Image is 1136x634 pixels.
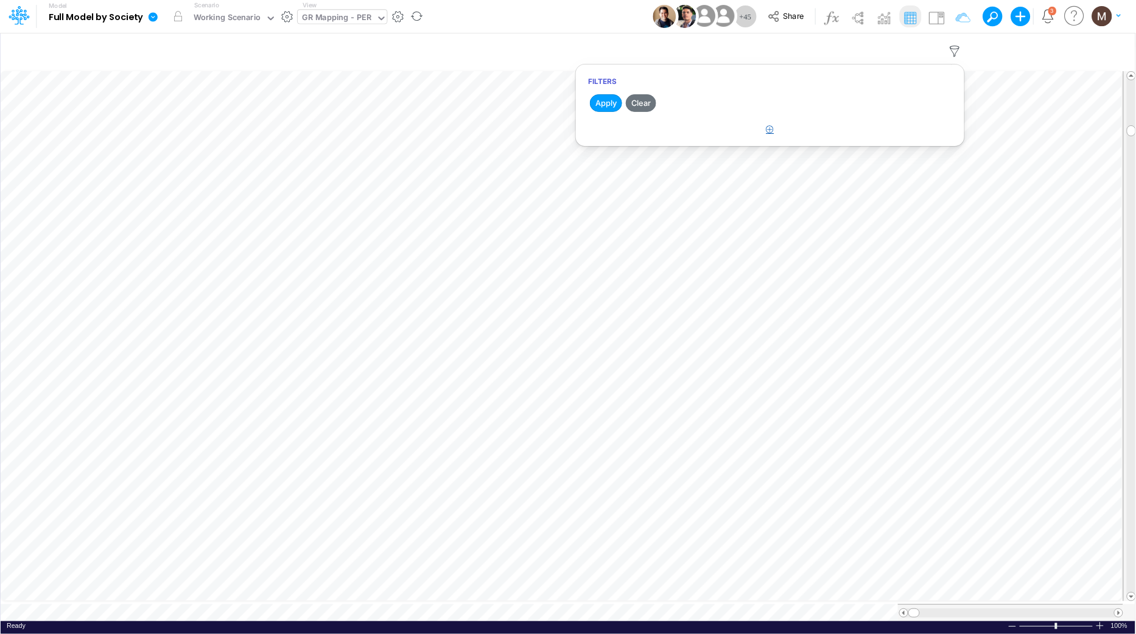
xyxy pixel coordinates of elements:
div: Working Scenario [194,12,261,26]
div: Zoom [1055,623,1057,629]
div: GR Mapping - PER [302,12,371,26]
a: Notifications [1041,9,1055,23]
b: Full Model by Society [49,12,143,23]
img: User Image Icon [710,2,737,30]
div: Zoom [1019,621,1095,630]
button: Share [762,7,812,26]
div: Zoom level [1111,621,1129,630]
label: View [303,1,317,10]
img: User Image Icon [673,5,696,28]
span: Share [784,11,804,20]
button: Clear [626,94,656,112]
div: Zoom Out [1008,622,1017,631]
img: User Image Icon [690,2,718,30]
div: Zoom In [1095,621,1105,630]
h6: Filters [576,71,964,92]
span: + 45 [740,13,752,21]
label: Model [49,2,67,10]
img: User Image Icon [653,5,676,28]
span: Ready [7,622,26,629]
button: Apply [590,94,622,112]
span: 100% [1111,621,1129,630]
label: Scenario [194,1,219,10]
input: Type a title here [11,38,871,63]
div: In Ready mode [7,621,26,630]
div: 3 unread items [1051,8,1054,13]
